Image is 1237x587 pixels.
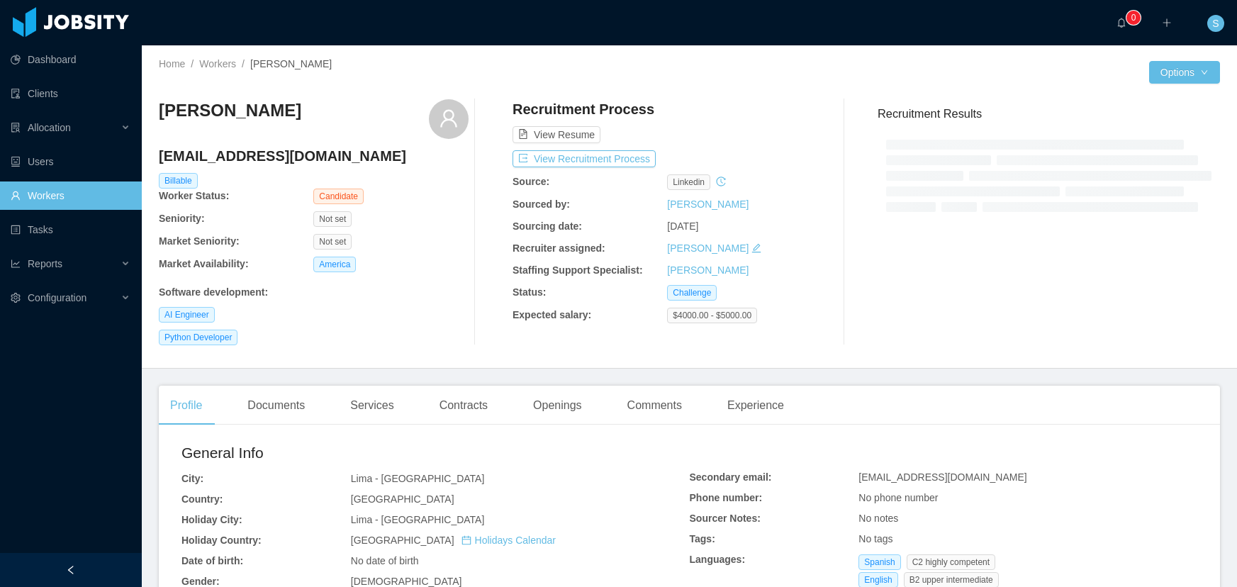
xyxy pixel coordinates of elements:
b: Gender: [181,576,220,587]
span: S [1212,15,1219,32]
b: Holiday Country: [181,535,262,546]
b: Sourcer Notes: [690,513,761,524]
a: icon: exportView Recruitment Process [513,153,656,164]
span: No phone number [858,492,938,503]
b: Seniority: [159,213,205,224]
button: icon: file-textView Resume [513,126,600,143]
span: Reports [28,258,62,269]
a: Workers [199,58,236,69]
span: [DEMOGRAPHIC_DATA] [351,576,462,587]
i: icon: calendar [461,535,471,545]
i: icon: setting [11,293,21,303]
span: Not set [313,234,352,250]
span: Billable [159,173,198,189]
span: [GEOGRAPHIC_DATA] [351,493,454,505]
div: Contracts [428,386,499,425]
span: [EMAIL_ADDRESS][DOMAIN_NAME] [858,471,1026,483]
b: Holiday City: [181,514,242,525]
i: icon: plus [1162,18,1172,28]
span: America [313,257,356,272]
span: linkedin [667,174,710,190]
b: Date of birth: [181,555,243,566]
span: Python Developer [159,330,237,345]
a: icon: file-textView Resume [513,129,600,140]
b: Recruiter assigned: [513,242,605,254]
b: Sourcing date: [513,220,582,232]
b: Software development : [159,286,268,298]
a: [PERSON_NAME] [667,199,749,210]
h3: [PERSON_NAME] [159,99,301,122]
i: icon: line-chart [11,259,21,269]
b: Market Seniority: [159,235,240,247]
b: Country: [181,493,223,505]
span: Lima - [GEOGRAPHIC_DATA] [351,473,485,484]
span: Lima - [GEOGRAPHIC_DATA] [351,514,485,525]
a: [PERSON_NAME] [667,242,749,254]
span: Spanish [858,554,900,570]
a: icon: profileTasks [11,216,130,244]
b: Tags: [690,533,715,544]
a: Home [159,58,185,69]
a: [PERSON_NAME] [667,264,749,276]
b: Staffing Support Specialist: [513,264,643,276]
i: icon: solution [11,123,21,133]
i: icon: edit [751,243,761,253]
span: / [191,58,194,69]
a: icon: calendarHolidays Calendar [461,535,556,546]
h3: Recruitment Results [878,105,1220,123]
span: Configuration [28,292,86,303]
a: icon: robotUsers [11,147,130,176]
button: Optionsicon: down [1149,61,1220,84]
span: [DATE] [667,220,698,232]
h2: General Info [181,442,690,464]
b: Expected salary: [513,309,591,320]
h4: [EMAIL_ADDRESS][DOMAIN_NAME] [159,146,469,166]
sup: 0 [1126,11,1141,25]
a: icon: userWorkers [11,181,130,210]
b: Phone number: [690,492,763,503]
div: Experience [716,386,795,425]
i: icon: history [716,177,726,186]
span: No date of birth [351,555,419,566]
b: City: [181,473,203,484]
span: No notes [858,513,898,524]
a: icon: pie-chartDashboard [11,45,130,74]
span: Allocation [28,122,71,133]
span: C2 highly competent [907,554,995,570]
b: Worker Status: [159,190,229,201]
span: Challenge [667,285,717,301]
span: AI Engineer [159,307,215,323]
div: Documents [236,386,316,425]
i: icon: user [439,108,459,128]
div: Profile [159,386,213,425]
span: Not set [313,211,352,227]
span: $4000.00 - $5000.00 [667,308,757,323]
div: Openings [522,386,593,425]
button: icon: exportView Recruitment Process [513,150,656,167]
b: Languages: [690,554,746,565]
div: Services [339,386,405,425]
b: Secondary email: [690,471,772,483]
i: icon: bell [1116,18,1126,28]
b: Source: [513,176,549,187]
b: Market Availability: [159,258,249,269]
b: Status: [513,286,546,298]
span: Candidate [313,189,364,204]
b: Sourced by: [513,199,570,210]
span: / [242,58,245,69]
a: icon: auditClients [11,79,130,108]
span: [GEOGRAPHIC_DATA] [351,535,556,546]
span: [PERSON_NAME] [250,58,332,69]
div: Comments [616,386,693,425]
div: No tags [858,532,1197,547]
